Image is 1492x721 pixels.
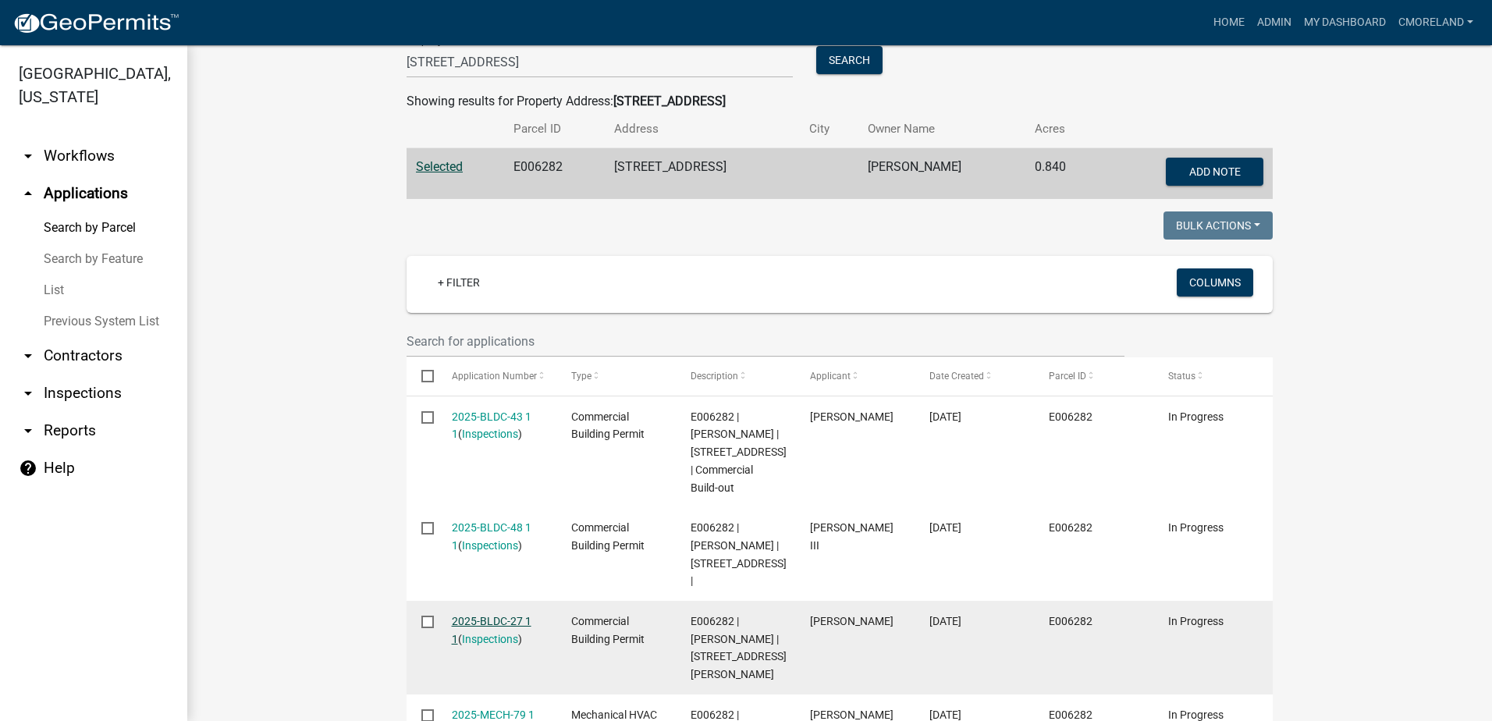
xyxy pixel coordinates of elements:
[452,408,542,444] div: ( )
[1049,371,1086,382] span: Parcel ID
[407,92,1273,111] div: Showing results for Property Address:
[1168,410,1224,423] span: In Progress
[1188,165,1240,178] span: Add Note
[1166,158,1263,186] button: Add Note
[19,384,37,403] i: arrow_drop_down
[810,371,851,382] span: Applicant
[1153,357,1273,395] datatable-header-cell: Status
[571,410,645,441] span: Commercial Building Permit
[676,357,795,395] datatable-header-cell: Description
[425,268,492,297] a: + Filter
[407,325,1124,357] input: Search for applications
[858,148,1025,200] td: [PERSON_NAME]
[691,615,787,680] span: E006282 | Brian Ditty | 401 W. Marion St.
[605,111,800,147] th: Address
[1049,615,1092,627] span: E006282
[810,615,893,627] span: Brian D Ditty
[436,357,556,395] datatable-header-cell: Application Number
[19,459,37,478] i: help
[810,521,893,552] span: Walter Rocker III
[452,615,531,645] a: 2025-BLDC-27 1 1
[462,428,518,440] a: Inspections
[691,410,787,494] span: E006282 | DITTY BRIAN | 200 OAK ST | Commercial Build-out
[556,357,675,395] datatable-header-cell: Type
[605,148,800,200] td: [STREET_ADDRESS]
[810,410,893,423] span: Talmadge Coleman Hadden
[19,346,37,365] i: arrow_drop_down
[1177,268,1253,297] button: Columns
[452,410,531,441] a: 2025-BLDC-43 1 1
[452,521,531,552] a: 2025-BLDC-48 1 1
[691,371,738,382] span: Description
[816,46,883,74] button: Search
[462,539,518,552] a: Inspections
[929,410,961,423] span: 09/06/2025
[929,709,961,721] span: 03/24/2025
[613,94,726,108] strong: [STREET_ADDRESS]
[1168,521,1224,534] span: In Progress
[1025,111,1099,147] th: Acres
[571,521,645,552] span: Commercial Building Permit
[416,159,463,174] a: Selected
[452,371,537,382] span: Application Number
[571,615,645,645] span: Commercial Building Permit
[1049,410,1092,423] span: E006282
[1168,371,1195,382] span: Status
[504,111,605,147] th: Parcel ID
[929,521,961,534] span: 08/05/2025
[810,709,893,721] span: Joseph Stanford
[19,147,37,165] i: arrow_drop_down
[571,371,591,382] span: Type
[858,111,1025,147] th: Owner Name
[1207,8,1251,37] a: Home
[929,371,984,382] span: Date Created
[1049,709,1092,721] span: E006282
[1034,357,1153,395] datatable-header-cell: Parcel ID
[915,357,1034,395] datatable-header-cell: Date Created
[407,357,436,395] datatable-header-cell: Select
[1049,521,1092,534] span: E006282
[1025,148,1099,200] td: 0.840
[691,521,787,587] span: E006282 | DITTY BRIAN | 200 OAK ST |
[1168,615,1224,627] span: In Progress
[1168,709,1224,721] span: In Progress
[1163,211,1273,240] button: Bulk Actions
[19,184,37,203] i: arrow_drop_up
[1251,8,1298,37] a: Admin
[929,615,961,627] span: 04/09/2025
[452,613,542,648] div: ( )
[1298,8,1392,37] a: My Dashboard
[1392,8,1480,37] a: cmoreland
[504,148,605,200] td: E006282
[19,421,37,440] i: arrow_drop_down
[795,357,915,395] datatable-header-cell: Applicant
[452,519,542,555] div: ( )
[800,111,858,147] th: City
[462,633,518,645] a: Inspections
